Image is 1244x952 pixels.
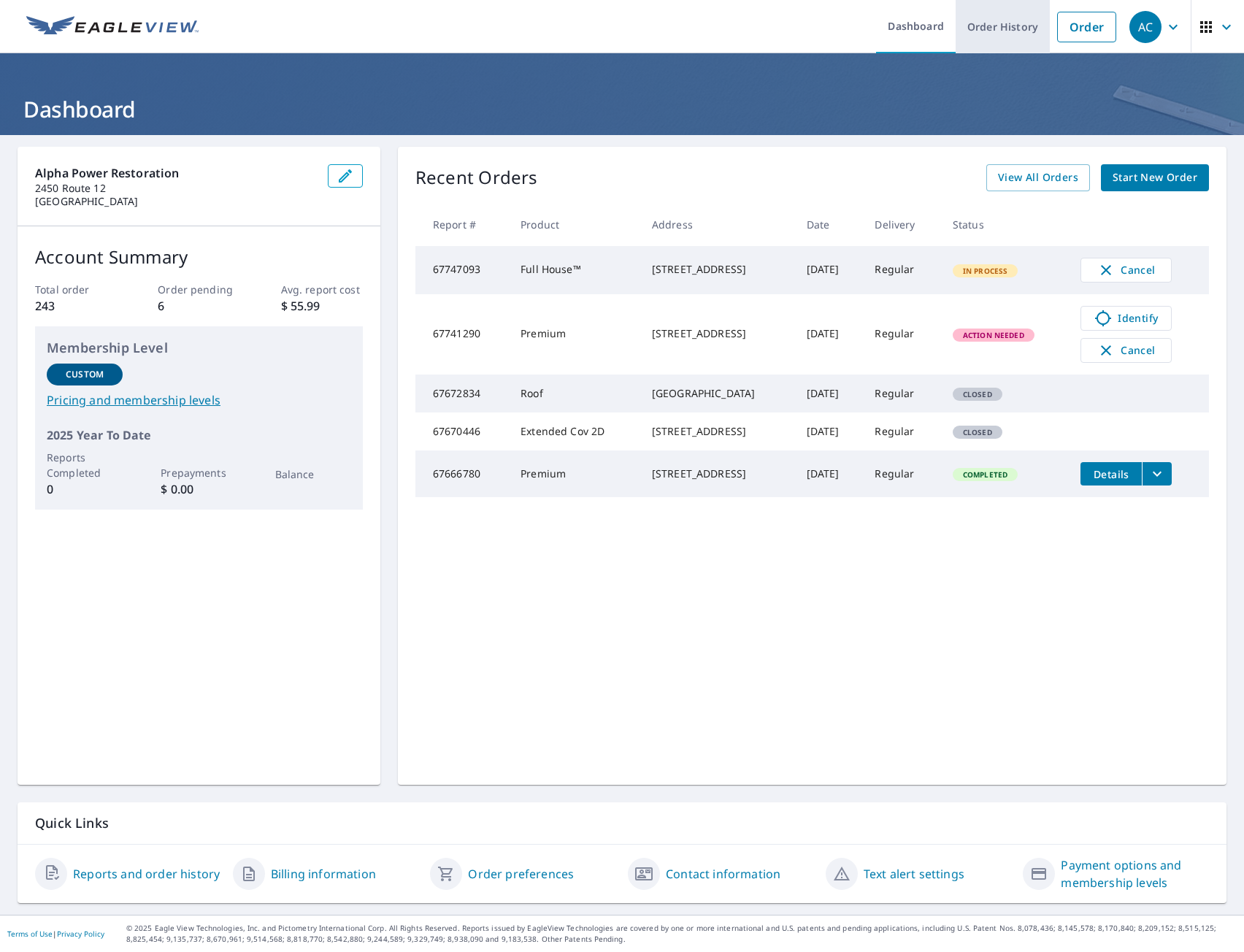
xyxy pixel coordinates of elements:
[1080,462,1142,485] button: detailsBtn-67666780
[161,465,237,480] p: Prepayments
[18,94,1226,124] h1: Dashboard
[47,391,351,409] a: Pricing and membership levels
[941,203,1070,246] th: Status
[652,386,783,401] div: [GEOGRAPHIC_DATA]
[863,450,940,497] td: Regular
[986,164,1090,191] a: View All Orders
[7,929,53,939] a: Terms of Use
[795,375,864,412] td: [DATE]
[795,294,864,375] td: [DATE]
[954,427,1001,437] span: Closed
[271,865,376,883] a: Billing information
[652,467,783,481] div: [STREET_ADDRESS]
[954,266,1017,276] span: In Process
[66,368,104,381] p: Custom
[73,865,220,883] a: Reports and order history
[35,182,316,195] p: 2450 Route 12
[1096,261,1156,279] span: Cancel
[1142,462,1172,485] button: filesDropdownBtn-67666780
[415,412,509,450] td: 67670446
[864,865,964,883] a: Text alert settings
[415,294,509,375] td: 67741290
[47,480,123,498] p: 0
[795,246,864,294] td: [DATE]
[1090,310,1162,327] span: Identify
[652,326,783,341] div: [STREET_ADDRESS]
[1080,258,1172,283] button: Cancel
[47,450,123,480] p: Reports Completed
[863,375,940,412] td: Regular
[158,297,239,315] p: 6
[1096,342,1156,359] span: Cancel
[795,450,864,497] td: [DATE]
[35,244,363,270] p: Account Summary
[1129,11,1162,43] div: AC
[35,814,1209,832] p: Quick Links
[954,389,1001,399] span: Closed
[1061,856,1209,891] a: Payment options and membership levels
[509,450,640,497] td: Premium
[666,865,780,883] a: Contact information
[47,426,351,444] p: 2025 Year To Date
[509,412,640,450] td: Extended Cov 2D
[954,330,1033,340] span: Action Needed
[26,16,199,38] img: EV Logo
[275,467,351,482] p: Balance
[509,246,640,294] td: Full House™
[1101,164,1209,191] a: Start New Order
[652,424,783,439] div: [STREET_ADDRESS]
[998,169,1078,187] span: View All Orders
[863,203,940,246] th: Delivery
[281,297,363,315] p: $ 55.99
[35,297,117,315] p: 243
[7,929,104,938] p: |
[795,412,864,450] td: [DATE]
[415,450,509,497] td: 67666780
[863,412,940,450] td: Regular
[415,164,538,191] p: Recent Orders
[509,203,640,246] th: Product
[1057,12,1116,42] a: Order
[640,203,795,246] th: Address
[509,294,640,375] td: Premium
[158,282,239,297] p: Order pending
[863,294,940,375] td: Regular
[509,375,640,412] td: Roof
[795,203,864,246] th: Date
[35,195,316,208] p: [GEOGRAPHIC_DATA]
[47,338,351,358] p: Membership Level
[415,246,509,294] td: 67747093
[415,203,509,246] th: Report #
[1113,169,1197,187] span: Start New Order
[57,929,104,939] a: Privacy Policy
[468,865,574,883] a: Order preferences
[126,923,1237,945] p: © 2025 Eagle View Technologies, Inc. and Pictometry International Corp. All Rights Reserved. Repo...
[415,375,509,412] td: 67672834
[1089,467,1133,481] span: Details
[863,246,940,294] td: Regular
[652,262,783,277] div: [STREET_ADDRESS]
[1080,306,1172,331] a: Identify
[161,480,237,498] p: $ 0.00
[35,164,316,182] p: Alpha Power Restoration
[1080,338,1172,363] button: Cancel
[35,282,117,297] p: Total order
[954,469,1016,480] span: Completed
[281,282,363,297] p: Avg. report cost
